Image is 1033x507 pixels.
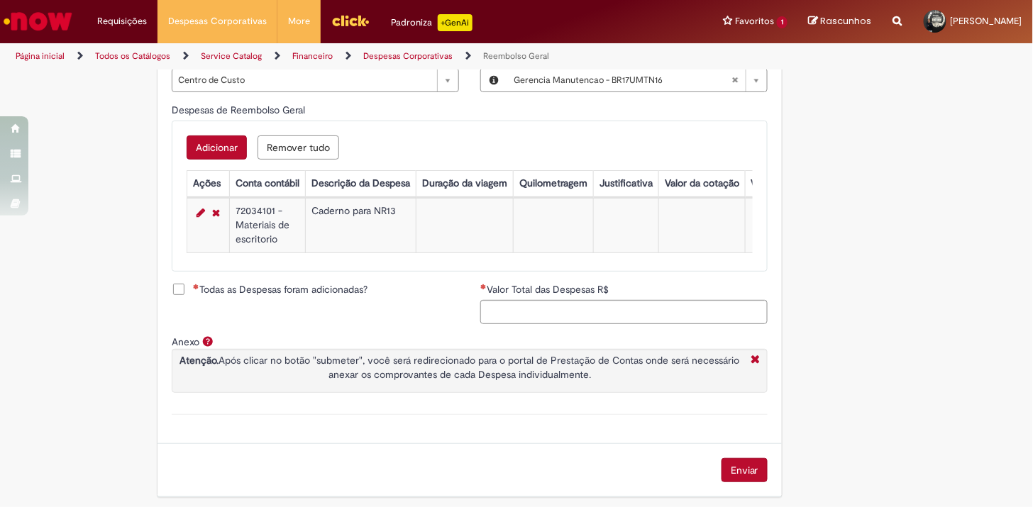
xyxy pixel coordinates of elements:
a: Despesas Corporativas [363,50,453,62]
img: ServiceNow [1,7,74,35]
p: Após clicar no botão "submeter", você será redirecionado para o portal de Prestação de Contas ond... [176,353,744,381]
a: Reembolso Geral [483,50,549,62]
span: Valor Total das Despesas R$ [487,283,612,296]
th: Valor da cotação [658,170,745,196]
span: Necessários [480,284,487,289]
i: Fechar More information Por anexo [747,353,763,368]
button: Centro de Custo, Visualizar este registro Gerencia Manutencao - BR17UMTN16 [481,69,507,91]
th: Justificativa [593,170,658,196]
a: Todos os Catálogos [95,50,170,62]
th: Valor por Litro [745,170,820,196]
strong: Atenção. [180,354,219,367]
a: Financeiro [292,50,333,62]
span: 1 [777,16,788,28]
abbr: Limpar campo Centro de Custo [724,69,746,91]
label: Anexo [172,335,199,348]
span: Despesas de Reembolso Geral [172,104,308,116]
span: Gerencia Manutencao - BR17UMTN16 [514,69,731,91]
td: Caderno para NR13 [305,198,416,252]
a: Service Catalog [201,50,262,62]
th: Conta contábil [229,170,305,196]
span: Favoritos [735,14,774,28]
span: More [288,14,310,28]
button: Add a row for Despesas de Reembolso Geral [187,135,247,160]
a: Página inicial [16,50,65,62]
span: Despesas Corporativas [168,14,267,28]
span: Requisições [97,14,147,28]
td: 72034101 - Materiais de escritorio [229,198,305,252]
button: Remove all rows for Despesas de Reembolso Geral [258,135,339,160]
a: Gerencia Manutencao - BR17UMTN16Limpar campo Centro de Custo [507,69,767,91]
a: Rascunhos [809,15,872,28]
div: Padroniza [391,14,473,31]
p: +GenAi [438,14,473,31]
th: Ações [187,170,229,196]
th: Duração da viagem [416,170,513,196]
span: Rascunhos [821,14,872,28]
img: click_logo_yellow_360x200.png [331,10,370,31]
ul: Trilhas de página [11,43,678,69]
span: Necessários [193,284,199,289]
a: Remover linha 1 [209,204,223,221]
span: Ajuda para Anexo [199,335,216,347]
span: [PERSON_NAME] [951,15,1022,27]
button: Enviar [722,458,768,482]
span: Centro de Custo [178,69,430,91]
a: Editar Linha 1 [193,204,209,221]
input: Valor Total das Despesas R$ [480,300,768,324]
span: Todas as Despesas foram adicionadas? [193,282,368,296]
th: Quilometragem [513,170,593,196]
th: Descrição da Despesa [305,170,416,196]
